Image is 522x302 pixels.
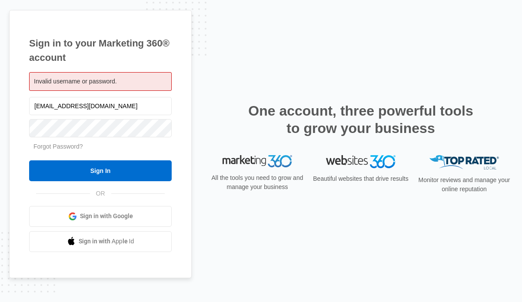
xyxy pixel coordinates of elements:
[29,206,172,227] a: Sign in with Google
[29,97,172,115] input: Email
[416,176,513,194] p: Monitor reviews and manage your online reputation
[209,173,306,192] p: All the tools you need to grow and manage your business
[312,174,409,183] p: Beautiful websites that drive results
[34,78,117,85] span: Invalid username or password.
[29,231,172,252] a: Sign in with Apple Id
[246,102,476,137] h2: One account, three powerful tools to grow your business
[33,143,83,150] a: Forgot Password?
[80,212,133,221] span: Sign in with Google
[223,155,292,167] img: Marketing 360
[29,36,172,65] h1: Sign in to your Marketing 360® account
[90,189,111,198] span: OR
[29,160,172,181] input: Sign In
[326,155,396,168] img: Websites 360
[429,155,499,169] img: Top Rated Local
[79,237,134,246] span: Sign in with Apple Id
